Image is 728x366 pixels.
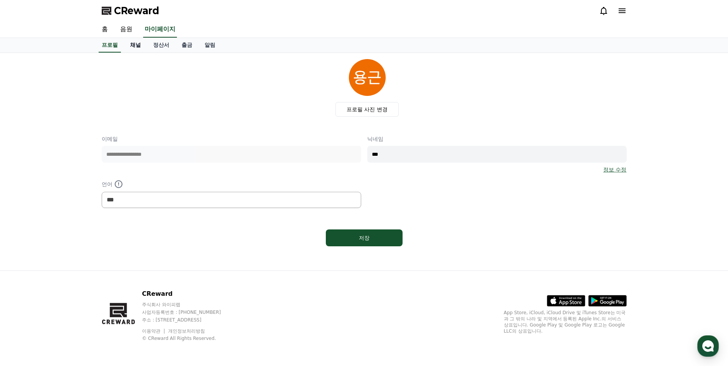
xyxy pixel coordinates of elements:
[142,328,166,334] a: 이용약관
[2,243,51,262] a: 홈
[198,38,221,53] a: 알림
[341,234,387,242] div: 저장
[504,310,627,334] p: App Store, iCloud, iCloud Drive 및 iTunes Store는 미국과 그 밖의 나라 및 지역에서 등록된 Apple Inc.의 서비스 상표입니다. Goo...
[175,38,198,53] a: 출금
[326,229,403,246] button: 저장
[102,135,361,143] p: 이메일
[99,243,147,262] a: 설정
[142,289,236,298] p: CReward
[147,38,175,53] a: 정산서
[349,59,386,96] img: profile_image
[142,309,236,315] p: 사업자등록번호 : [PHONE_NUMBER]
[168,328,205,334] a: 개인정보처리방침
[367,135,627,143] p: 닉네임
[335,102,399,117] label: 프로필 사진 변경
[124,38,147,53] a: 채널
[102,180,361,189] p: 언어
[51,243,99,262] a: 대화
[99,38,121,53] a: 프로필
[603,166,626,173] a: 정보 수정
[24,255,29,261] span: 홈
[142,302,236,308] p: 주식회사 와이피랩
[142,335,236,341] p: © CReward All Rights Reserved.
[114,21,139,38] a: 음원
[114,5,159,17] span: CReward
[96,21,114,38] a: 홈
[119,255,128,261] span: 설정
[143,21,177,38] a: 마이페이지
[142,317,236,323] p: 주소 : [STREET_ADDRESS]
[70,255,79,261] span: 대화
[102,5,159,17] a: CReward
